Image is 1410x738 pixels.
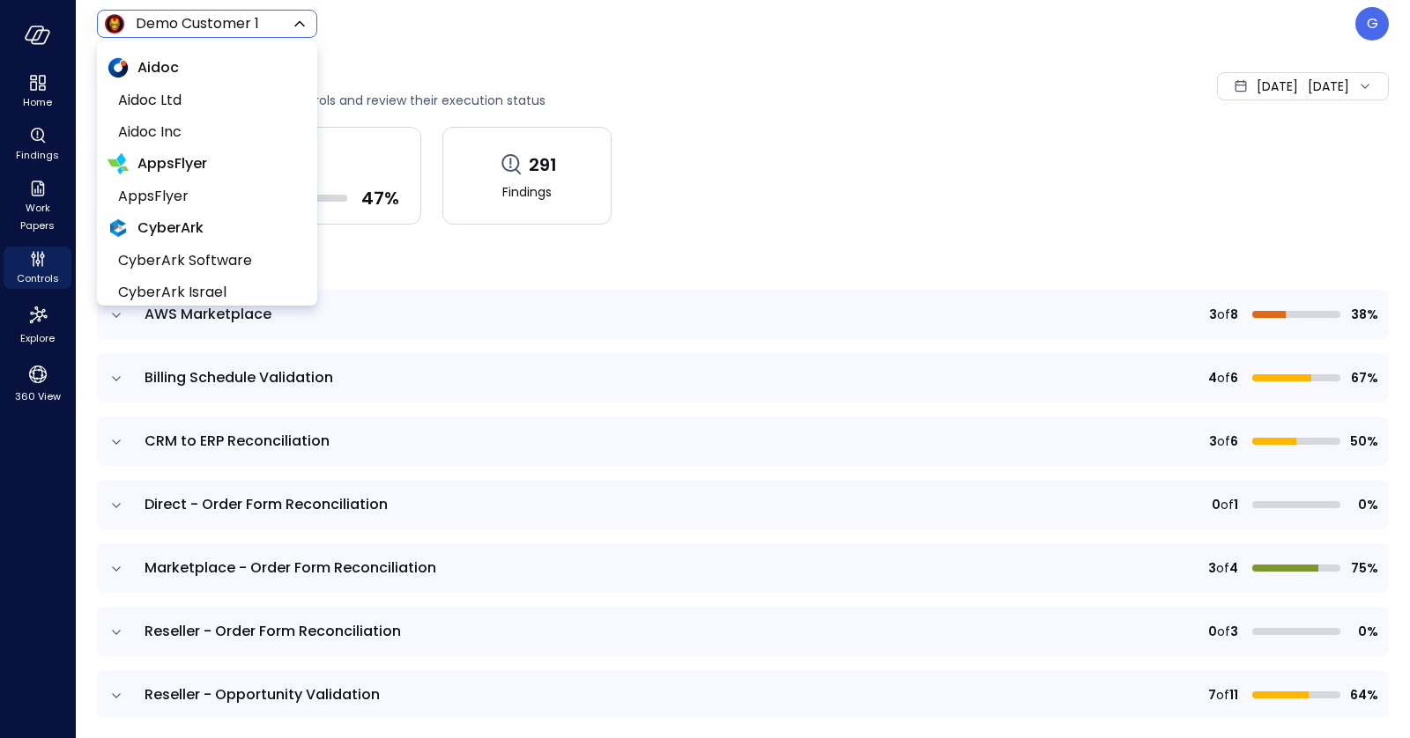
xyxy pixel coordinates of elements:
[137,57,179,78] span: Aidoc
[108,245,307,277] li: CyberArk Software
[137,153,207,174] span: AppsFlyer
[118,282,293,303] span: CyberArk Israel
[118,250,293,271] span: CyberArk Software
[137,218,204,239] span: CyberArk
[108,57,129,78] img: Aidoc
[118,90,293,111] span: Aidoc Ltd
[108,277,307,308] li: CyberArk Israel
[108,116,307,148] li: Aidoc Inc
[108,218,129,239] img: CyberArk
[108,153,129,174] img: AppsFlyer
[118,186,293,207] span: AppsFlyer
[108,181,307,212] li: AppsFlyer
[108,85,307,116] li: Aidoc Ltd
[118,122,293,143] span: Aidoc Inc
